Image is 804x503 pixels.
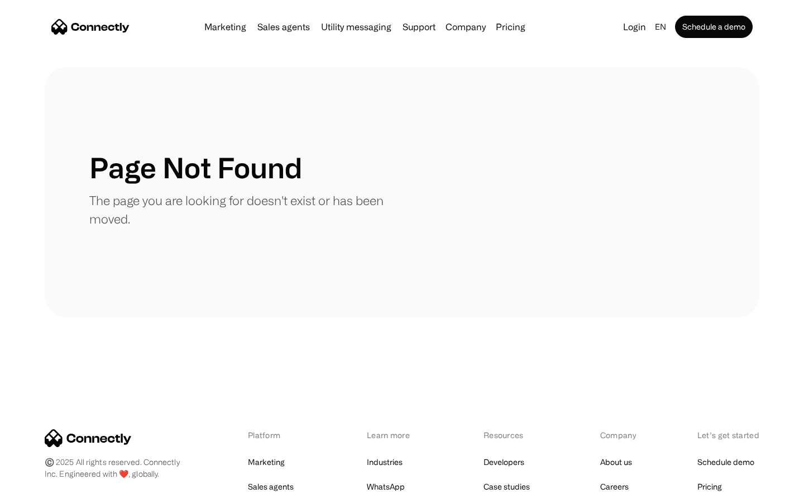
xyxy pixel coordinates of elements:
[248,479,294,495] a: Sales agents
[697,454,754,470] a: Schedule demo
[600,429,639,441] div: Company
[89,191,402,228] p: The page you are looking for doesn't exist or has been moved.
[484,429,542,441] div: Resources
[367,429,425,441] div: Learn more
[697,429,759,441] div: Let’s get started
[675,16,753,38] a: Schedule a demo
[22,483,67,499] ul: Language list
[248,429,309,441] div: Platform
[317,22,396,31] a: Utility messaging
[200,22,251,31] a: Marketing
[619,19,650,35] a: Login
[484,479,530,495] a: Case studies
[367,454,403,470] a: Industries
[89,151,302,184] h1: Page Not Found
[491,22,530,31] a: Pricing
[600,454,632,470] a: About us
[600,479,629,495] a: Careers
[253,22,314,31] a: Sales agents
[398,22,440,31] a: Support
[446,19,486,35] div: Company
[655,19,666,35] div: en
[11,482,67,499] aside: Language selected: English
[697,479,722,495] a: Pricing
[367,479,405,495] a: WhatsApp
[248,454,285,470] a: Marketing
[484,454,524,470] a: Developers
